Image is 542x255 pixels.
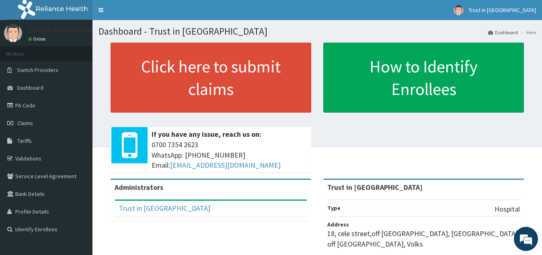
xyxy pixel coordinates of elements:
strong: Trust in [GEOGRAPHIC_DATA] [327,183,423,192]
span: Claims [17,119,33,127]
span: Dashboard [17,84,43,91]
a: Online [28,36,47,42]
b: Administrators [115,183,163,192]
b: Address [327,221,349,228]
div: Minimize live chat window [132,4,151,23]
span: Switch Providers [17,66,58,74]
span: We're online! [47,76,111,158]
li: Here [519,29,536,36]
img: User Image [4,24,22,42]
span: 0700 7354 2623 WhatsApp: [PHONE_NUMBER] Email: [152,140,307,171]
img: d_794563401_company_1708531726252_794563401 [15,40,33,60]
span: Tariffs [17,137,32,144]
a: Click here to submit claims [111,43,311,113]
p: Trust in [GEOGRAPHIC_DATA] [28,26,120,33]
a: Dashboard [488,29,518,36]
b: If you have any issue, reach us on: [152,130,261,139]
p: 18, cele street,off [GEOGRAPHIC_DATA], [GEOGRAPHIC_DATA], off [GEOGRAPHIC_DATA], Volks [327,228,520,249]
b: Type [327,204,341,212]
a: Trust in [GEOGRAPHIC_DATA] [119,204,210,213]
textarea: Type your message and hit 'Enter' [4,170,153,198]
div: Chat with us now [42,45,135,56]
span: Trust in [GEOGRAPHIC_DATA] [468,6,536,14]
a: [EMAIL_ADDRESS][DOMAIN_NAME] [170,160,281,170]
p: Hospital [495,204,520,214]
h1: Dashboard - Trust in [GEOGRAPHIC_DATA] [99,26,536,37]
img: User Image [454,5,464,15]
a: How to Identify Enrollees [323,43,524,113]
